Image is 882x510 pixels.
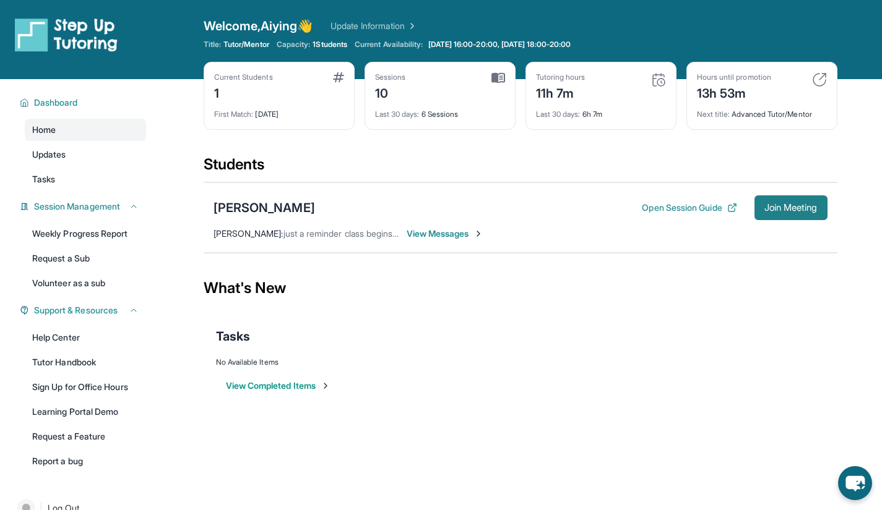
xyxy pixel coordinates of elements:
[536,72,586,82] div: Tutoring hours
[214,109,254,119] span: First Match :
[375,72,406,82] div: Sessions
[204,155,837,182] div: Students
[838,466,872,500] button: chat-button
[536,109,581,119] span: Last 30 days :
[331,20,417,32] a: Update Information
[697,72,771,82] div: Hours until promotion
[25,223,146,245] a: Weekly Progress Report
[32,173,55,185] span: Tasks
[25,247,146,270] a: Request a Sub
[25,168,146,190] a: Tasks
[375,102,505,119] div: 6 Sessions
[29,304,139,317] button: Support & Resources
[204,40,221,49] span: Title:
[204,17,313,35] span: Welcome, Aiying 👋
[214,199,315,216] div: [PERSON_NAME]
[764,204,818,211] span: Join Meeting
[754,195,828,220] button: Join Meeting
[697,82,771,102] div: 13h 53m
[375,82,406,102] div: 10
[34,96,78,109] span: Dashboard
[34,304,118,317] span: Support & Resources
[32,124,56,136] span: Home
[697,102,827,119] div: Advanced Tutor/Mentor
[313,40,347,49] span: 1 Students
[25,376,146,398] a: Sign Up for Office Hours
[25,425,146,448] a: Request a Feature
[216,357,825,367] div: No Available Items
[204,261,837,315] div: What's New
[214,82,273,102] div: 1
[214,72,273,82] div: Current Students
[405,20,417,32] img: Chevron Right
[15,17,118,52] img: logo
[536,102,666,119] div: 6h 7m
[697,109,730,119] span: Next title :
[375,109,420,119] span: Last 30 days :
[25,272,146,294] a: Volunteer as a sub
[812,72,827,87] img: card
[642,202,737,214] button: Open Session Guide
[25,326,146,349] a: Help Center
[651,72,666,87] img: card
[491,72,505,83] img: card
[283,228,460,239] span: just a reminder class begins in 5 mins at 6pm
[25,143,146,166] a: Updates
[277,40,311,49] span: Capacity:
[223,40,269,49] span: Tutor/Mentor
[29,96,139,109] button: Dashboard
[536,82,586,102] div: 11h 7m
[32,148,66,161] span: Updates
[25,351,146,373] a: Tutor Handbook
[355,40,423,49] span: Current Availability:
[214,228,283,239] span: [PERSON_NAME] :
[426,40,574,49] a: [DATE] 16:00-20:00, [DATE] 18:00-20:00
[29,200,139,213] button: Session Management
[216,328,250,345] span: Tasks
[25,401,146,423] a: Learning Portal Demo
[25,119,146,141] a: Home
[333,72,344,82] img: card
[214,102,344,119] div: [DATE]
[407,227,484,240] span: View Messages
[25,450,146,472] a: Report a bug
[428,40,571,49] span: [DATE] 16:00-20:00, [DATE] 18:00-20:00
[473,229,483,239] img: Chevron-Right
[226,380,331,392] button: View Completed Items
[34,200,120,213] span: Session Management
